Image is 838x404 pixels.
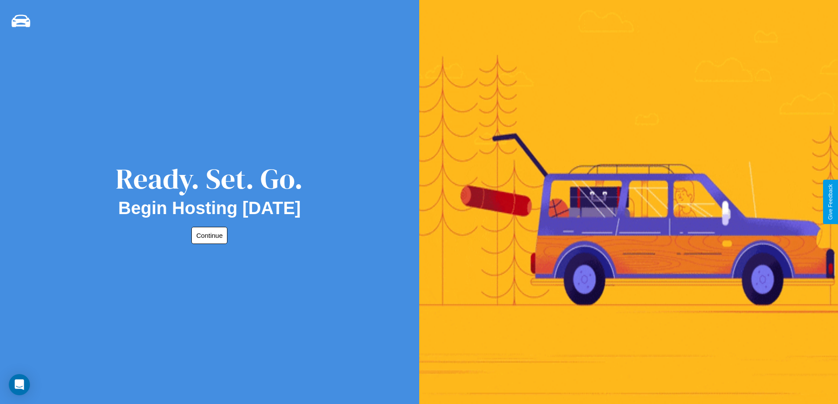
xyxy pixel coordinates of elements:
button: Continue [191,227,227,244]
h2: Begin Hosting [DATE] [118,198,301,218]
div: Open Intercom Messenger [9,374,30,395]
div: Ready. Set. Go. [116,159,303,198]
div: Give Feedback [827,184,834,220]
